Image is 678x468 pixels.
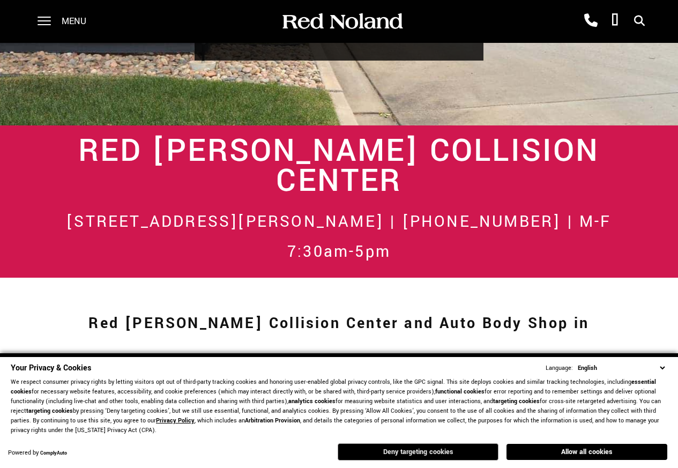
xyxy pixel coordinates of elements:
h1: Red [PERSON_NAME] Collision Center and Auto Body Shop in [US_STATE][GEOGRAPHIC_DATA], [GEOGRAPHIC... [54,302,624,388]
h2: [STREET_ADDRESS][PERSON_NAME] | [PHONE_NUMBER] | M-F 7:30am-5pm [42,207,636,267]
a: Privacy Policy [156,417,195,425]
strong: targeting cookies [26,407,73,415]
button: Allow all cookies [506,444,667,460]
a: ComplyAuto [40,450,67,457]
div: Language: [546,365,573,372]
span: Your Privacy & Cookies [11,362,91,374]
select: Language Select [575,363,667,373]
div: Powered by [8,450,67,457]
strong: targeting cookies [493,397,540,405]
button: Deny targeting cookies [338,443,498,460]
strong: Arbitration Provision [245,417,300,425]
p: We respect consumer privacy rights by letting visitors opt out of third-party tracking cookies an... [11,377,667,435]
h2: Red [PERSON_NAME] Collision Center [42,136,636,196]
strong: analytics cookies [288,397,336,405]
img: Red Noland Auto Group [280,12,404,31]
strong: functional cookies [435,388,485,396]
